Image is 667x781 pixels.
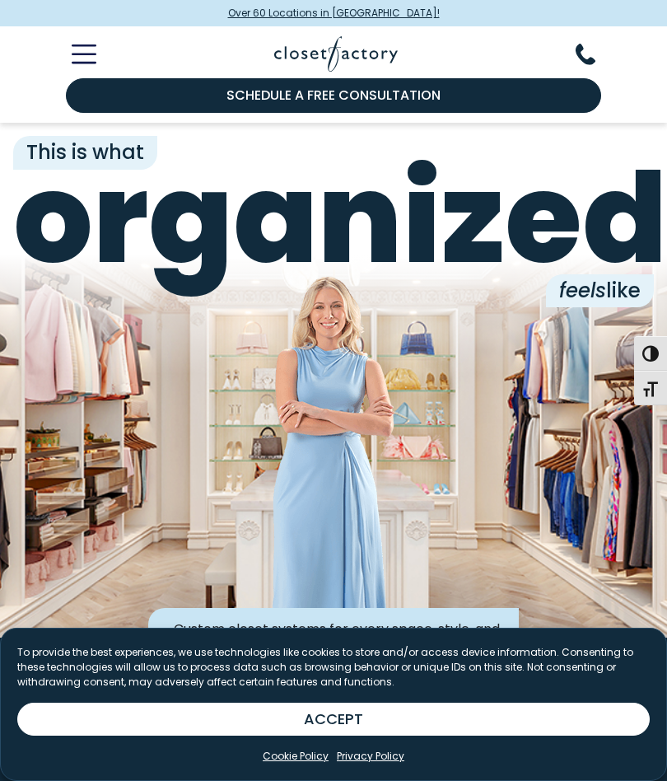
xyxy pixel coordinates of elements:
button: ACCEPT [17,703,650,736]
a: Schedule a Free Consultation [66,78,601,113]
button: Phone Number [576,44,615,65]
i: feels [559,276,606,305]
span: Over 60 Locations in [GEOGRAPHIC_DATA]! [228,6,440,21]
a: Cookie Policy [263,749,329,764]
div: Custom closet systems for every space, style, and budget [148,608,519,667]
span: organized [13,157,654,281]
span: like [546,274,654,307]
button: Toggle High Contrast [634,336,667,371]
button: Toggle Mobile Menu [52,44,96,64]
img: Closet Factory Logo [274,36,398,72]
a: Privacy Policy [337,749,404,764]
button: Toggle Font size [634,371,667,405]
p: To provide the best experiences, we use technologies like cookies to store and/or access device i... [17,645,650,690]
